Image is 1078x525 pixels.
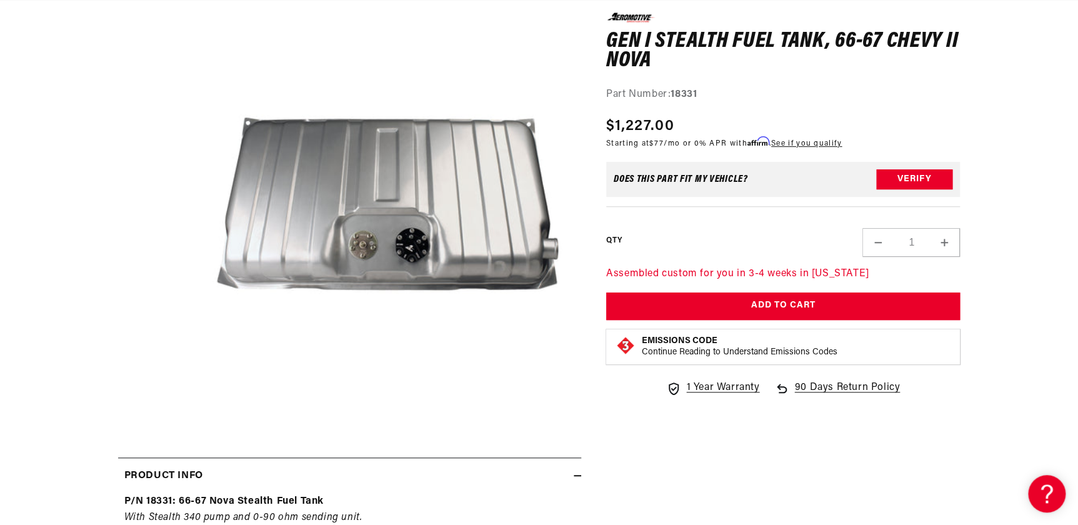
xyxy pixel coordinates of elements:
[606,292,961,320] button: Add to Cart
[794,380,900,409] span: 90 Days Return Policy
[606,266,961,282] p: Assembled custom for you in 3-4 weeks in [US_STATE]
[876,169,952,189] button: Verify
[771,140,842,147] a: See if you qualify - Learn more about Affirm Financing (opens in modal)
[616,336,636,356] img: Emissions code
[606,137,842,149] p: Starting at /mo or 0% APR with .
[124,496,324,506] strong: P/N 18331: 66-67 Nova Stealth Fuel Tank
[606,115,674,137] span: $1,227.00
[124,512,362,522] em: With Stealth 340 pump and 0-90 ohm sending unit.
[671,89,697,99] strong: 18331
[606,235,622,246] label: QTY
[606,86,961,102] div: Part Number:
[118,458,581,494] summary: Product Info
[642,347,837,358] p: Continue Reading to Understand Emissions Codes
[614,174,748,184] div: Does This part fit My vehicle?
[686,380,759,396] span: 1 Year Warranty
[774,380,900,409] a: 90 Days Return Policy
[606,31,961,71] h1: Gen I Stealth Fuel Tank, 66-67 Chevy II Nova
[649,140,664,147] span: $77
[118,4,581,432] media-gallery: Gallery Viewer
[124,468,203,484] h2: Product Info
[642,336,837,358] button: Emissions CodeContinue Reading to Understand Emissions Codes
[666,380,759,396] a: 1 Year Warranty
[642,336,717,346] strong: Emissions Code
[747,137,769,146] span: Affirm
